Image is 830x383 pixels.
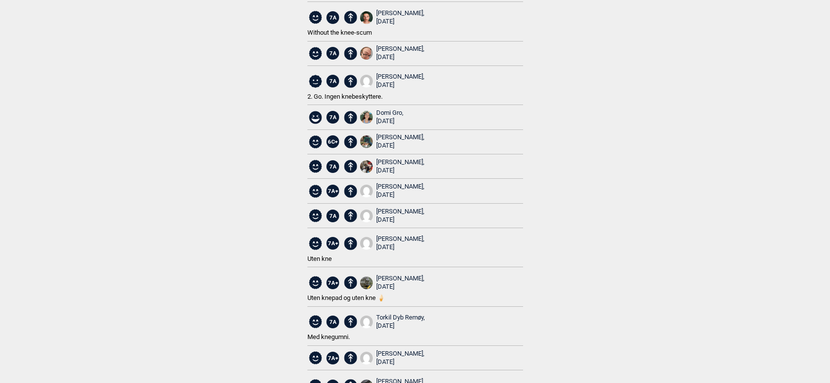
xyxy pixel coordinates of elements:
[326,160,339,173] span: 7A
[376,208,425,224] div: [PERSON_NAME],
[360,160,373,173] img: IMG 0086
[376,109,404,126] div: Domi Gro,
[326,135,339,148] span: 6C+
[326,47,339,60] span: 7A
[360,45,425,62] a: 52 B0 EA24 6 F99 44 B8 A035 75216 A2 E06 A6[PERSON_NAME], [DATE]
[326,75,339,87] span: 7A
[376,350,425,366] div: [PERSON_NAME],
[360,208,425,224] a: User fallback1[PERSON_NAME], [DATE]
[376,73,425,89] div: [PERSON_NAME],
[326,111,339,124] span: 7A
[326,11,339,24] span: 7A
[360,316,373,328] img: User fallback1
[307,29,372,36] span: Without the knee-scum
[376,183,425,199] div: [PERSON_NAME],
[360,11,373,24] img: 1 D64 F659 699 B 4 AC0 AE83 8 A752141 A1 FA 4 E7 C6 E13 DA70 4985 B55 F 75938 CD1 A51 E
[376,283,425,291] div: [DATE]
[376,243,425,252] div: [DATE]
[360,237,373,250] img: User fallback1
[360,75,373,87] img: User fallback1
[376,358,425,366] div: [DATE]
[360,235,425,252] a: User fallback1[PERSON_NAME], [DATE]
[376,53,425,62] div: [DATE]
[360,314,425,330] a: User fallback1Torkil Dyb Remøy, [DATE]
[307,294,385,301] span: Uten knepad og uten kne 🍦
[376,9,425,26] div: [PERSON_NAME],
[307,255,332,262] span: Uten kne
[376,322,425,330] div: [DATE]
[360,277,373,289] img: 20231019 201310
[326,316,339,328] span: 7A
[326,210,339,222] span: 7A
[376,216,425,224] div: [DATE]
[376,45,425,62] div: [PERSON_NAME],
[376,191,425,199] div: [DATE]
[326,352,339,364] span: 7A+
[376,81,425,89] div: [DATE]
[376,314,425,330] div: Torkil Dyb Remøy,
[360,275,425,291] a: 20231019 201310[PERSON_NAME], [DATE]
[376,158,425,175] div: [PERSON_NAME],
[360,9,425,26] a: 1 D64 F659 699 B 4 AC0 AE83 8 A752141 A1 FA 4 E7 C6 E13 DA70 4985 B55 F 75938 CD1 A51 E[PERSON_NA...
[360,111,373,124] img: Domi climb 1
[376,142,425,150] div: [DATE]
[376,235,425,252] div: [PERSON_NAME],
[360,350,425,366] a: User fallback1[PERSON_NAME], [DATE]
[360,185,373,197] img: User fallback1
[326,277,339,289] span: 7A+
[376,167,425,175] div: [DATE]
[360,73,425,89] a: User fallback1[PERSON_NAME], [DATE]
[360,109,404,126] a: Domi climb 1Domi Gro, [DATE]
[360,352,373,364] img: User fallback1
[360,135,373,148] img: Chamonix
[326,237,339,250] span: 7A+
[360,210,373,222] img: User fallback1
[360,47,373,60] img: 52 B0 EA24 6 F99 44 B8 A035 75216 A2 E06 A6
[376,275,425,291] div: [PERSON_NAME],
[307,333,350,340] span: Med knegumni.
[360,133,425,150] a: Chamonix[PERSON_NAME], [DATE]
[307,93,383,100] span: 2. Go. Ingen knebeskyttere.
[326,185,339,197] span: 7A+
[376,18,425,26] div: [DATE]
[360,158,425,175] a: IMG 0086[PERSON_NAME], [DATE]
[376,133,425,150] div: [PERSON_NAME],
[360,183,425,199] a: User fallback1[PERSON_NAME], [DATE]
[376,117,404,126] div: [DATE]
